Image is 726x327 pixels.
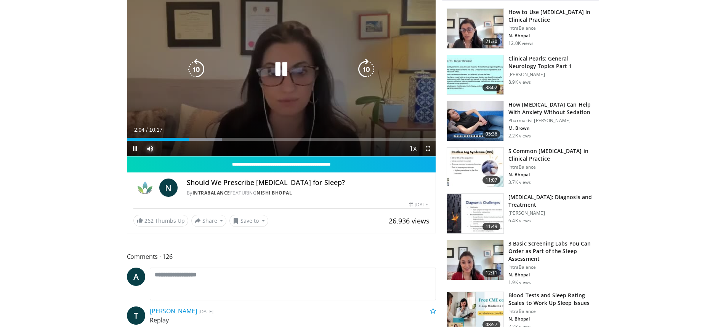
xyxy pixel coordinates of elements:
[447,193,594,234] a: 11:49 [MEDICAL_DATA]: Diagnosis and Treatment [PERSON_NAME] 6.4K views
[508,55,594,70] h3: Clinical Pearls: General Neurology Topics Part 1
[482,130,501,138] span: 05:36
[409,201,430,208] div: [DATE]
[447,194,503,233] img: 6e0bc43b-d42b-409a-85fd-0f454729f2ca.150x105_q85_crop-smart_upscale.jpg
[508,279,531,286] p: 1.9K views
[482,176,501,184] span: 11:07
[508,179,531,185] p: 3.7K views
[508,210,594,216] p: [PERSON_NAME]
[199,308,213,315] small: [DATE]
[508,25,594,31] p: IntraBalance
[150,307,197,315] a: [PERSON_NAME]
[127,141,143,156] button: Pause
[447,148,503,187] img: e41a58fc-c8b3-4e06-accc-3dd0b2ae14cc.150x105_q85_crop-smart_upscale.jpg
[447,101,503,141] img: 7bfe4765-2bdb-4a7e-8d24-83e30517bd33.150x105_q85_crop-smart_upscale.jpg
[405,141,420,156] button: Playback Rate
[508,118,594,124] p: Pharmacist [PERSON_NAME]
[508,72,594,78] p: [PERSON_NAME]
[133,179,156,197] img: IntraBalance
[143,141,158,156] button: Mute
[508,147,594,163] h3: 5 Common [MEDICAL_DATA] in Clinical Practice
[508,316,594,322] p: N. Bhopal
[229,215,268,227] button: Save to
[508,193,594,209] h3: [MEDICAL_DATA]: Diagnosis and Treatment
[146,127,148,133] span: /
[127,306,145,325] a: T
[482,38,501,45] span: 21:30
[127,268,145,286] a: A
[482,84,501,91] span: 38:02
[508,164,594,170] p: IntraBalance
[508,172,594,178] p: N. Bhopal
[159,179,178,197] a: N
[447,240,594,286] a: 12:11 3 Basic Screening Labs You Can Order as Part of the Sleep Assessment IntraBalance N. Bhopal...
[508,133,531,139] p: 2.2K views
[447,9,503,48] img: 662646f3-24dc-48fd-91cb-7f13467e765c.150x105_q85_crop-smart_upscale.jpg
[187,179,430,187] h4: Should We Prescribe [MEDICAL_DATA] for Sleep?
[508,8,594,24] h3: How to Use [MEDICAL_DATA] in Clinical Practice
[447,8,594,49] a: 21:30 How to Use [MEDICAL_DATA] in Clinical Practice IntraBalance N. Bhopal 12.0K views
[191,215,227,227] button: Share
[133,215,188,227] a: 262 Thumbs Up
[447,147,594,188] a: 11:07 5 Common [MEDICAL_DATA] in Clinical Practice IntraBalance N. Bhopal 3.7K views
[508,125,594,131] p: M. Brown
[447,55,594,95] a: 38:02 Clinical Pearls: General Neurology Topics Part 1 [PERSON_NAME] 8.9K views
[389,216,430,225] span: 26,936 views
[508,40,534,46] p: 12.0K views
[482,269,501,277] span: 12:11
[508,272,594,278] p: N. Bhopal
[508,308,594,314] p: IntraBalance
[192,190,230,196] a: IntraBalance
[149,127,162,133] span: 10:17
[447,55,503,95] img: 91ec4e47-6cc3-4d45-a77d-be3eb23d61cb.150x105_q85_crop-smart_upscale.jpg
[127,138,436,141] div: Progress Bar
[144,217,154,224] span: 262
[256,190,292,196] a: Nishi Bhopal
[508,264,594,270] p: IntraBalance
[508,101,594,116] h3: How [MEDICAL_DATA] Can Help With Anxiety Without Sedation
[447,240,503,280] img: 9fb304be-515e-4deb-846e-47615c91f0d6.150x105_q85_crop-smart_upscale.jpg
[127,252,436,262] span: Comments 126
[508,240,594,263] h3: 3 Basic Screening Labs You Can Order as Part of the Sleep Assessment
[447,101,594,141] a: 05:36 How [MEDICAL_DATA] Can Help With Anxiety Without Sedation Pharmacist [PERSON_NAME] M. Brown...
[508,33,594,39] p: N. Bhopal
[508,292,594,307] h3: Blood Tests and Sleep Rating Scales to Work Up Sleep Issues
[187,190,430,196] div: By FEATURING
[482,223,501,230] span: 11:49
[134,127,144,133] span: 2:04
[150,316,436,325] p: Replay
[420,141,436,156] button: Fullscreen
[508,79,531,85] p: 8.9K views
[508,218,531,224] p: 6.4K views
